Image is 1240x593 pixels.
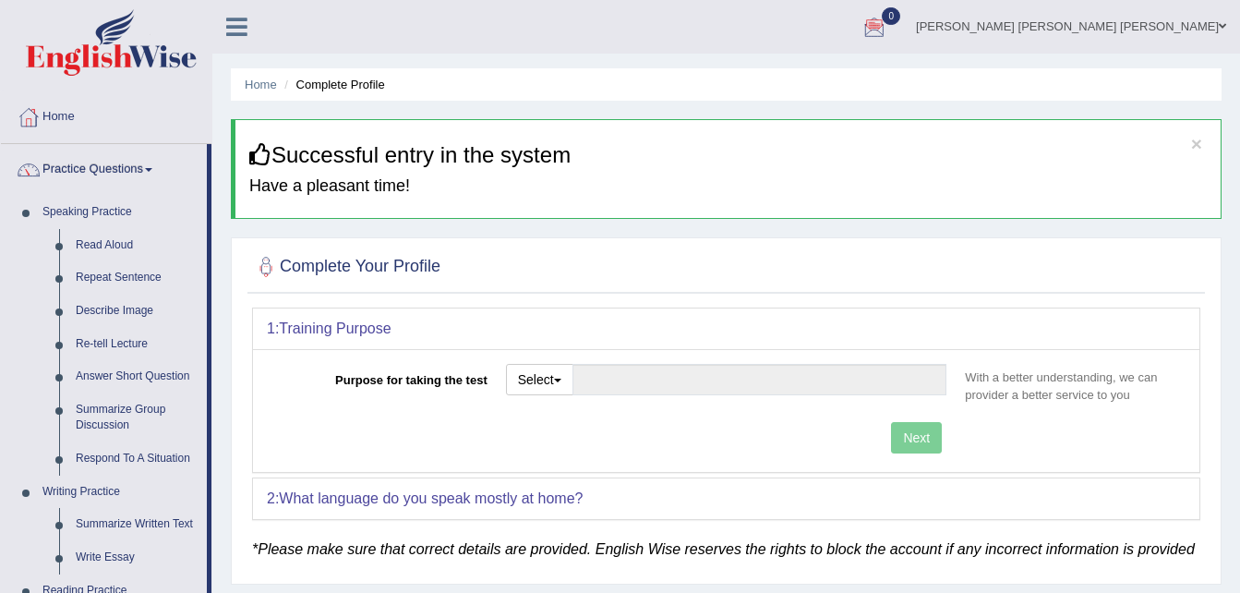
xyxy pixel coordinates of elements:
a: Respond To A Situation [67,442,207,476]
a: Speaking Practice [34,196,207,229]
b: What language do you speak mostly at home? [279,490,583,506]
a: Answer Short Question [67,360,207,393]
a: Repeat Sentence [67,261,207,295]
span: 0 [882,7,900,25]
label: Purpose for taking the test [267,364,497,389]
a: Write Essay [67,541,207,575]
h2: Complete Your Profile [252,253,440,281]
button: Select [506,364,573,395]
b: Training Purpose [279,321,391,336]
a: Summarize Group Discussion [67,393,207,442]
a: Re-tell Lecture [67,328,207,361]
a: Read Aloud [67,229,207,262]
a: Writing Practice [34,476,207,509]
em: *Please make sure that correct details are provided. English Wise reserves the rights to block th... [252,541,1195,557]
button: × [1191,134,1202,153]
li: Complete Profile [280,76,384,93]
h4: Have a pleasant time! [249,177,1207,196]
h3: Successful entry in the system [249,143,1207,167]
a: Describe Image [67,295,207,328]
a: Summarize Written Text [67,508,207,541]
a: Home [1,91,211,138]
div: 2: [253,478,1199,519]
a: Practice Questions [1,144,207,190]
div: 1: [253,309,1199,349]
a: Home [245,78,277,91]
p: With a better understanding, we can provider a better service to you [956,369,1186,404]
